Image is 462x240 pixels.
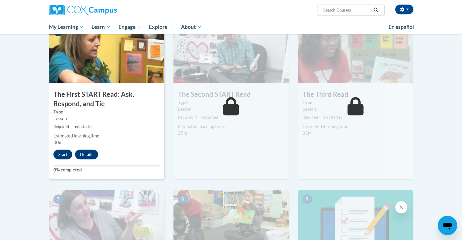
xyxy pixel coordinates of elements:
[324,115,343,120] span: not started
[385,21,418,33] a: En español
[149,23,173,31] span: Explore
[53,150,72,159] button: Start
[75,124,94,129] span: not started
[53,109,160,115] label: Type
[178,130,187,136] span: 25m
[87,20,115,34] a: Learn
[40,20,423,34] div: Main menu
[4,4,49,9] span: Hi. How can we help?
[303,106,409,113] div: Lesson
[298,90,413,99] h3: The Third Read
[49,22,164,83] img: Course Image
[178,115,193,120] span: Required
[371,6,380,14] button: Search
[178,99,284,106] label: Type
[181,23,202,31] span: About
[303,115,318,120] span: Required
[303,130,312,136] span: 35m
[53,167,160,173] label: 0% completed
[53,124,69,129] span: Required
[178,194,188,204] span: 8
[53,133,160,139] div: Estimated learning time:
[178,106,284,113] div: Lesson
[53,194,63,204] span: 7
[49,5,164,15] a: Cox Campus
[395,5,413,14] button: Account Settings
[178,123,284,130] div: Estimated learning time:
[173,90,289,99] h3: The Second START Read
[395,201,407,213] iframe: Close message
[49,90,164,109] h3: The First START Read: Ask, Respond, and Tie
[115,20,145,34] a: Engage
[71,124,73,129] span: |
[49,5,117,15] img: Cox Campus
[118,23,141,31] span: Engage
[45,20,88,34] a: My Learning
[91,23,111,31] span: Learn
[303,194,312,204] span: 9
[303,123,409,130] div: Estimated learning time:
[303,99,409,106] label: Type
[53,115,160,122] div: Lesson
[200,115,218,120] span: not started
[323,6,371,14] input: Search Courses
[320,115,322,120] span: |
[388,24,414,30] span: En español
[75,150,98,159] button: Details
[438,216,457,235] iframe: Button to launch messaging window
[145,20,177,34] a: Explore
[53,140,63,145] span: 30m
[173,22,289,83] img: Course Image
[177,20,206,34] a: About
[49,23,84,31] span: My Learning
[196,115,197,120] span: |
[298,22,413,83] img: Course Image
